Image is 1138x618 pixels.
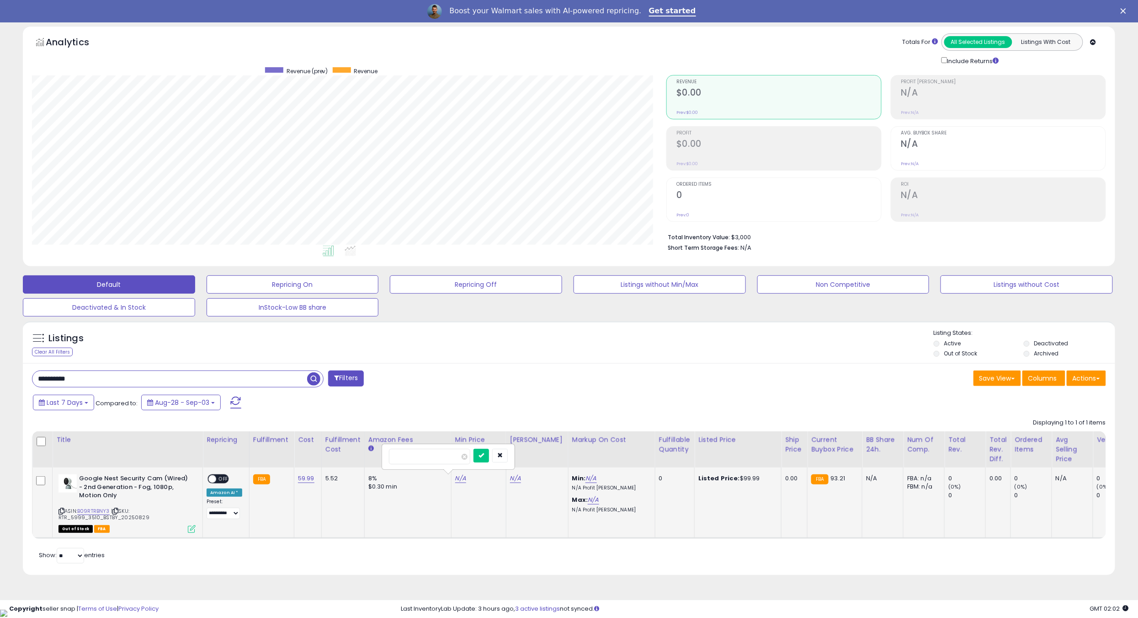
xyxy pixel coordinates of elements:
[948,474,985,483] div: 0
[1056,435,1089,464] div: Avg Selling Price
[455,474,466,483] a: N/A
[253,435,290,445] div: Fulfillment
[46,36,107,51] h5: Analytics
[427,4,442,19] img: Profile image for Adrian
[901,80,1106,85] span: Profit [PERSON_NAME]
[253,474,270,484] small: FBA
[368,445,374,453] small: Amazon Fees.
[907,435,941,454] div: Num of Comp.
[1090,604,1129,613] span: 2025-09-11 02:02 GMT
[668,231,1099,242] li: $3,000
[948,483,961,490] small: (0%)
[207,298,379,317] button: InStock-Low BB share
[94,525,110,533] span: FBA
[811,435,858,454] div: Current Buybox Price
[58,525,93,533] span: All listings that are currently out of stock and unavailable for purchase on Amazon
[944,349,977,357] label: Out of Stock
[1097,435,1130,445] div: Velocity
[668,233,730,241] b: Total Inventory Value:
[948,491,985,500] div: 0
[785,474,800,483] div: 0.00
[668,244,739,252] b: Short Term Storage Fees:
[901,139,1106,151] h2: N/A
[676,131,881,136] span: Profit
[944,339,961,347] label: Active
[811,474,828,484] small: FBA
[33,395,94,410] button: Last 7 Days
[698,474,774,483] div: $99.99
[568,431,655,468] th: The percentage added to the cost of goods (COGS) that forms the calculator for Min & Max prices.
[368,483,444,491] div: $0.30 min
[207,489,242,497] div: Amazon AI *
[941,275,1113,294] button: Listings without Cost
[298,435,318,445] div: Cost
[1022,371,1065,386] button: Columns
[572,495,588,504] b: Max:
[216,475,231,483] span: OFF
[207,499,242,519] div: Preset:
[866,435,899,454] div: BB Share 24h.
[516,604,560,613] a: 3 active listings
[58,474,196,532] div: ASIN:
[1012,36,1080,48] button: Listings With Cost
[948,435,982,454] div: Total Rev.
[901,131,1106,136] span: Avg. Buybox Share
[1015,483,1027,490] small: (0%)
[1015,435,1048,454] div: Ordered Items
[1034,349,1059,357] label: Archived
[1097,491,1134,500] div: 0
[78,604,117,613] a: Terms of Use
[58,507,149,521] span: | SKU: RTR_5999_3510_BSTBY_20250829
[1121,8,1130,14] div: Close
[96,399,138,408] span: Compared to:
[676,190,881,202] h2: 0
[934,329,1116,338] p: Listing States:
[1056,474,1086,483] div: N/A
[572,507,648,513] p: N/A Profit [PERSON_NAME]
[79,474,190,502] b: Google Nest Security Cam (Wired) - 2nd Generation - Fog, 1080p, Motion Only
[935,55,1010,66] div: Include Returns
[298,474,314,483] a: 59.99
[32,348,73,356] div: Clear All Filters
[866,474,896,483] div: N/A
[1015,491,1052,500] div: 0
[287,67,328,75] span: Revenue (prev)
[47,398,83,407] span: Last 7 Days
[207,275,379,294] button: Repricing On
[676,110,698,115] small: Prev: $0.00
[831,474,846,483] span: 93.21
[901,87,1106,100] h2: N/A
[676,161,698,167] small: Prev: $0.00
[907,474,937,483] div: FBA: n/a
[368,435,447,445] div: Amazon Fees
[585,474,596,483] a: N/A
[325,435,361,454] div: Fulfillment Cost
[901,212,919,218] small: Prev: N/A
[757,275,930,294] button: Non Competitive
[676,87,881,100] h2: $0.00
[649,6,696,16] a: Get started
[1097,474,1134,483] div: 0
[9,604,43,613] strong: Copyright
[659,435,691,454] div: Fulfillable Quantity
[572,435,651,445] div: Markup on Cost
[785,435,803,454] div: Ship Price
[973,371,1021,386] button: Save View
[510,474,521,483] a: N/A
[1034,339,1069,347] label: Deactivated
[56,435,199,445] div: Title
[740,243,751,252] span: N/A
[118,604,159,613] a: Privacy Policy
[901,110,919,115] small: Prev: N/A
[588,495,599,505] a: N/A
[328,371,364,387] button: Filters
[1067,371,1106,386] button: Actions
[354,67,378,75] span: Revenue
[325,474,357,483] div: 5.52
[698,435,777,445] div: Listed Price
[1097,483,1110,490] small: (0%)
[989,474,1004,483] div: 0.00
[1033,419,1106,427] div: Displaying 1 to 1 of 1 items
[449,6,641,16] div: Boost your Walmart sales with AI-powered repricing.
[989,435,1007,464] div: Total Rev. Diff.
